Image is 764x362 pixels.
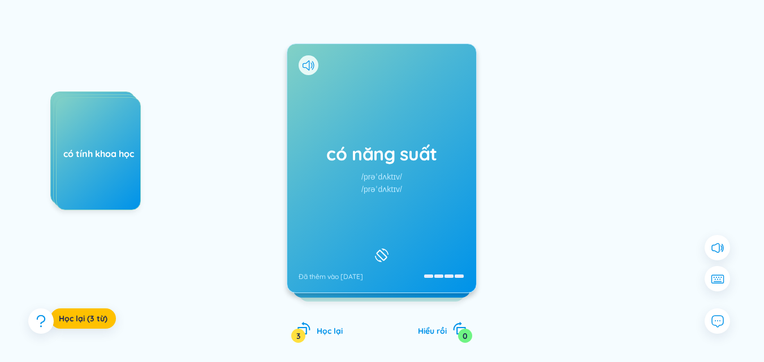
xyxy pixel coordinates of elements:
[59,313,107,324] font: Học lại (3 từ)
[463,331,468,341] font: 0
[362,172,403,181] font: /prəˈdʌktɪv/
[296,331,301,341] font: 3
[299,272,363,281] font: Đã thêm vào [DATE]
[34,314,48,328] span: câu hỏi
[28,308,54,334] button: câu hỏi
[418,326,447,336] font: Hiểu rồi
[50,308,116,329] button: Học lại (3 từ)
[63,148,134,159] font: có tính khoa học
[297,321,311,335] span: xoay trái
[317,326,343,336] font: Học lại
[362,185,403,194] font: /prəˈdʌktɪv/
[452,321,467,335] span: xoay phải
[326,142,437,165] font: có năng suất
